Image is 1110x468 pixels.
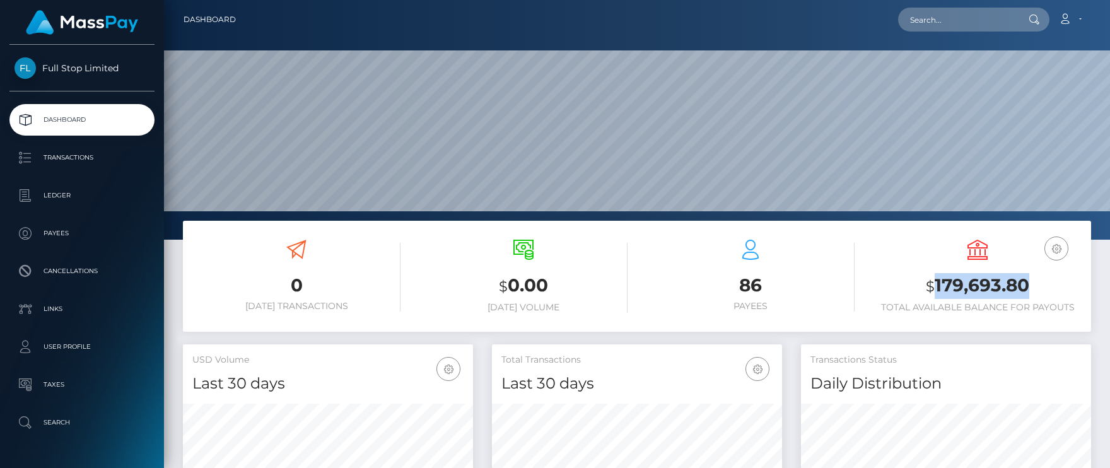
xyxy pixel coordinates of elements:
p: Cancellations [15,262,149,281]
h3: 0 [192,273,400,298]
a: Cancellations [9,255,155,287]
img: MassPay Logo [26,10,138,35]
a: Payees [9,218,155,249]
h4: Last 30 days [192,373,464,395]
h4: Last 30 days [501,373,773,395]
p: Taxes [15,375,149,394]
a: Links [9,293,155,325]
h4: Daily Distribution [810,373,1082,395]
p: Dashboard [15,110,149,129]
span: Full Stop Limited [9,62,155,74]
h6: Total Available Balance for Payouts [873,302,1082,313]
a: Dashboard [9,104,155,136]
small: $ [499,278,508,295]
input: Search... [898,8,1017,32]
a: Taxes [9,369,155,401]
h6: Payees [646,301,855,312]
img: Full Stop Limited [15,57,36,79]
a: Transactions [9,142,155,173]
a: Dashboard [184,6,236,33]
p: Transactions [15,148,149,167]
h5: USD Volume [192,354,464,366]
h6: [DATE] Transactions [192,301,400,312]
p: Payees [15,224,149,243]
h3: 0.00 [419,273,628,299]
h3: 86 [646,273,855,298]
h6: [DATE] Volume [419,302,628,313]
h3: 179,693.80 [873,273,1082,299]
a: Search [9,407,155,438]
p: User Profile [15,337,149,356]
p: Links [15,300,149,319]
p: Search [15,413,149,432]
a: Ledger [9,180,155,211]
h5: Transactions Status [810,354,1082,366]
a: User Profile [9,331,155,363]
h5: Total Transactions [501,354,773,366]
small: $ [926,278,935,295]
p: Ledger [15,186,149,205]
